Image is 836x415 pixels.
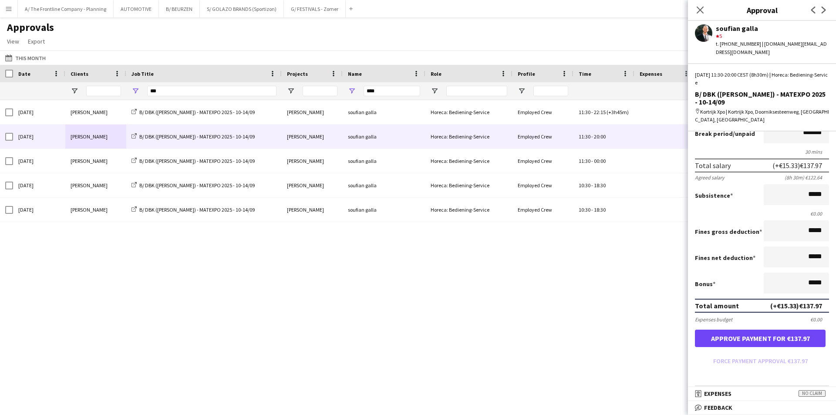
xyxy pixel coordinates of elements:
input: Job Title Filter Input [147,86,276,96]
a: B/ DBK ([PERSON_NAME]) - MATEXPO 2025 - 10-14/09 [131,133,255,140]
div: soufian galla [343,198,425,222]
span: Employed Crew [518,206,552,213]
div: soufian galla [343,100,425,124]
span: B/ DBK ([PERSON_NAME]) - MATEXPO 2025 - 10-14/09 [139,109,255,115]
span: No claim [799,390,826,397]
button: Open Filter Menu [348,87,356,95]
div: Expenses budget [695,316,732,323]
span: Date [18,71,30,77]
mat-expansion-panel-header: ExpensesNo claim [688,387,836,400]
div: [PERSON_NAME] [282,198,343,222]
button: Open Filter Menu [71,87,78,95]
span: 10:30 [579,182,590,189]
label: Fines gross deduction [695,228,762,236]
span: 18:30 [594,206,606,213]
span: Expenses [704,390,731,398]
a: View [3,36,23,47]
span: Expenses [640,71,662,77]
span: 11:30 [579,133,590,140]
input: Clients Filter Input [86,86,121,96]
div: Horeca: Bediening-Service [425,100,512,124]
div: [DATE] [13,100,65,124]
span: - [591,182,593,189]
button: G/ FESTIVALS - Zomer [284,0,346,17]
a: Export [24,36,48,47]
span: Projects [287,71,308,77]
div: soufian galla [343,149,425,173]
span: B/ DBK ([PERSON_NAME]) - MATEXPO 2025 - 10-14/09 [139,206,255,213]
div: Horeca: Bediening-Service [425,125,512,148]
span: Role [431,71,442,77]
a: B/ DBK ([PERSON_NAME]) - MATEXPO 2025 - 10-14/09 [131,206,255,213]
span: Profile [518,71,535,77]
button: This Month [3,53,47,63]
mat-expansion-panel-header: Feedback [688,401,836,414]
span: - [591,158,593,164]
div: [PERSON_NAME] [282,125,343,148]
div: €0.00 [695,210,829,217]
button: Open Filter Menu [287,87,295,95]
div: [PERSON_NAME] [65,100,126,124]
span: 18:30 [594,182,606,189]
span: Employed Crew [518,158,552,164]
button: S/ GOLAZO BRANDS (Sportizon) [200,0,284,17]
span: View [7,37,19,45]
div: [DATE] [13,173,65,197]
div: t. [PHONE_NUMBER] | [DOMAIN_NAME][EMAIL_ADDRESS][DOMAIN_NAME] [716,40,829,56]
span: 11:30 [579,109,590,115]
div: [PERSON_NAME] [65,198,126,222]
button: AUTOMOTIVE [114,0,159,17]
div: (+€15.33) €137.97 [770,301,822,310]
label: /unpaid [695,130,755,138]
span: (+3h45m) [607,109,629,115]
input: Role Filter Input [446,86,507,96]
input: Projects Filter Input [303,86,337,96]
button: B/ BEURZEN [159,0,200,17]
div: [DATE] 11:30-20:00 CEST (8h30m) | Horeca: Bediening-Service [695,71,829,87]
span: 20:00 [594,133,606,140]
label: Bonus [695,280,715,288]
div: B/ DBK ([PERSON_NAME]) - MATEXPO 2025 - 10-14/09 [695,90,829,106]
div: Horeca: Bediening-Service [425,173,512,197]
span: Feedback [704,404,732,412]
div: (+€15.33) €137.97 [772,161,822,170]
span: Employed Crew [518,133,552,140]
div: [DATE] [13,198,65,222]
a: B/ DBK ([PERSON_NAME]) - MATEXPO 2025 - 10-14/09 [131,109,255,115]
div: soufian galla [716,24,829,32]
div: soufian galla [343,125,425,148]
span: B/ DBK ([PERSON_NAME]) - MATEXPO 2025 - 10-14/09 [139,133,255,140]
button: Open Filter Menu [518,87,526,95]
span: B/ DBK ([PERSON_NAME]) - MATEXPO 2025 - 10-14/09 [139,182,255,189]
div: [DATE] [13,149,65,173]
div: Total amount [695,301,739,310]
span: 22:15 [594,109,606,115]
span: 00:00 [594,158,606,164]
span: - [591,206,593,213]
span: Job Title [131,71,154,77]
span: B/ DBK ([PERSON_NAME]) - MATEXPO 2025 - 10-14/09 [139,158,255,164]
span: Export [28,37,45,45]
div: (8h 30m) €122.64 [785,174,829,181]
div: Horeca: Bediening-Service [425,198,512,222]
span: 10:30 [579,206,590,213]
h3: Approval [688,4,836,16]
span: Employed Crew [518,182,552,189]
span: Clients [71,71,88,77]
div: [PERSON_NAME] [65,125,126,148]
span: 11:30 [579,158,590,164]
span: - [591,109,593,115]
label: Fines net deduction [695,254,755,262]
span: Break period [695,130,733,138]
div: €0.00 [810,316,829,323]
button: A/ The Frontline Company - Planning [18,0,114,17]
div: [PERSON_NAME] [65,173,126,197]
input: Name Filter Input [364,86,420,96]
div: [PERSON_NAME] [282,149,343,173]
input: Profile Filter Input [533,86,568,96]
span: Time [579,71,591,77]
div: [DATE] [13,125,65,148]
div: Agreed salary [695,174,725,181]
button: Open Filter Menu [131,87,139,95]
div: soufian galla [343,173,425,197]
